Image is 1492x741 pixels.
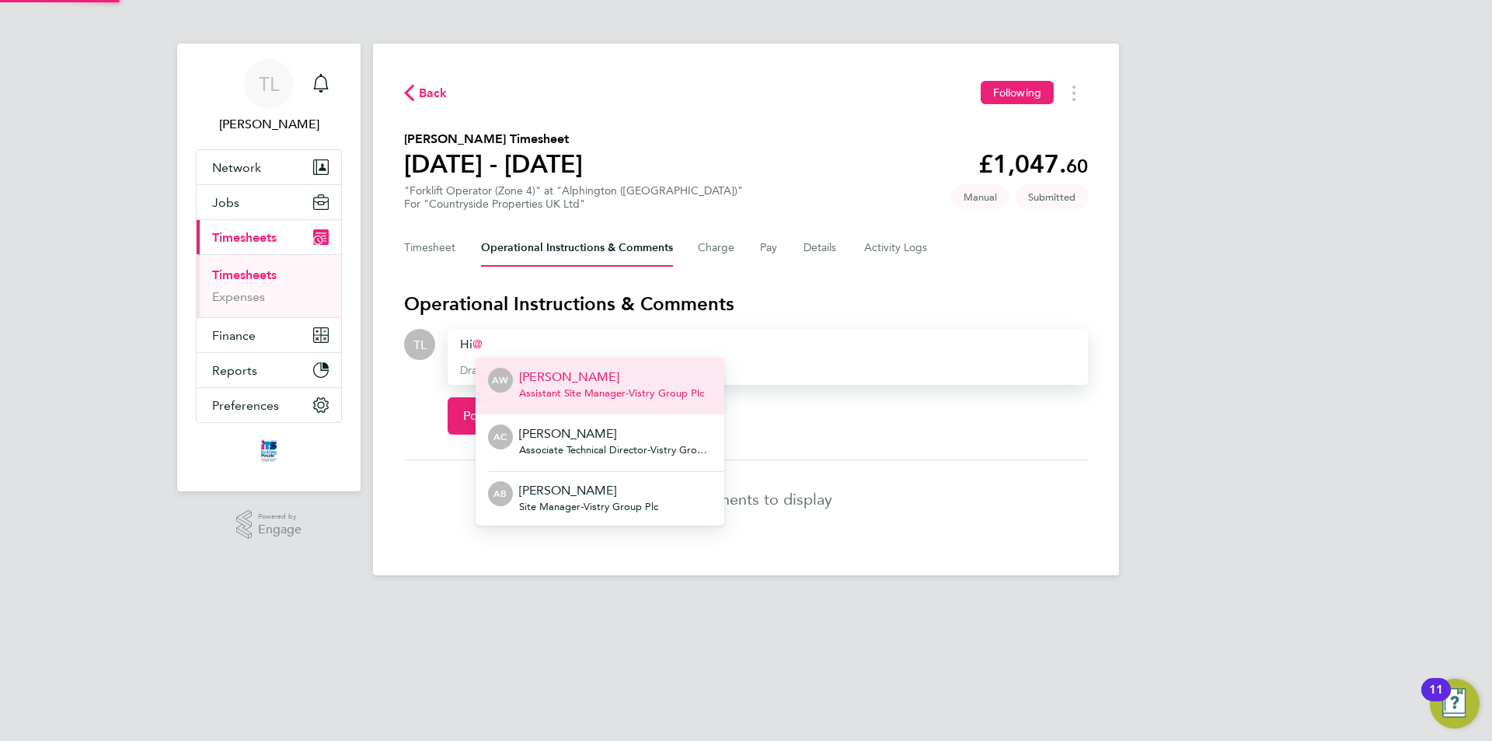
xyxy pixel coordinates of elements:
a: Go to home page [196,439,342,463]
span: Engage [258,523,302,537]
span: This timesheet is Submitted. [1016,184,1088,210]
p: [PERSON_NAME] [519,368,704,386]
span: Back [419,84,448,103]
span: Finance [212,328,256,343]
h3: Operational Instructions & Comments [404,292,1088,316]
div: "Forklift Operator (Zone 4)" at "Alphington ([GEOGRAPHIC_DATA])" [404,184,743,211]
button: Pay [760,229,779,267]
span: Timesheets [212,230,277,245]
nav: Main navigation [177,44,361,491]
button: Preferences [197,388,341,422]
p: No comments to display [660,488,832,510]
span: Associate Technical Director - Vistry Group Plc [519,444,712,456]
div: For "Countryside Properties UK Ltd" [404,197,743,211]
button: Following [981,81,1054,104]
button: Operational Instructions & Comments [481,229,673,267]
app-decimal: £1,047. [978,149,1088,179]
span: TL [413,336,427,353]
div: Adam Clarke [488,425,513,449]
span: Tim Lerwill [196,115,342,134]
a: Powered byEngage [236,510,302,540]
span: Following [993,86,1041,100]
button: Timesheets Menu [1060,81,1088,105]
span: Reports [212,363,257,378]
span: AB [493,484,507,503]
div: 11 [1429,690,1443,710]
a: Timesheets [212,267,277,282]
span: AW [492,371,508,390]
h2: [PERSON_NAME] Timesheet [404,130,583,149]
button: Back [404,83,448,103]
h1: [DATE] - [DATE] [404,149,583,180]
img: itsconstruction-logo-retina.png [258,439,280,463]
div: Hi [460,335,1075,354]
span: Site Manager - Vistry Group Plc [519,501,658,513]
button: Open Resource Center, 11 new notifications [1430,679,1480,729]
button: Details [804,229,839,267]
span: TL [259,74,279,94]
button: Activity Logs [864,229,929,267]
span: Network [212,160,261,175]
button: Timesheet [404,229,456,267]
button: Finance [197,318,341,352]
div: Tim Lerwill [404,329,435,360]
span: 60 [1066,155,1088,177]
button: Network [197,150,341,184]
button: Reports [197,353,341,387]
span: Preferences [212,398,279,413]
button: Charge [698,229,735,267]
span: Powered by [258,510,302,523]
span: Jobs [212,195,239,210]
span: This timesheet was manually created. [951,184,1009,210]
span: Drag your files or click to attach them [460,364,663,377]
div: Adam Bouncer [488,481,513,506]
span: Assistant Site Manager - Vistry Group Plc [519,387,704,400]
button: Jobs [197,185,341,219]
span: AC [493,428,507,446]
a: TL[PERSON_NAME] [196,59,342,134]
button: Post [448,397,504,435]
div: Aaron Watkins [488,368,513,393]
button: Timesheets [197,220,341,254]
span: Post [463,408,489,424]
p: [PERSON_NAME] [519,425,712,443]
div: Timesheets [197,254,341,317]
p: [PERSON_NAME] [519,481,658,500]
a: Expenses [212,289,265,304]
